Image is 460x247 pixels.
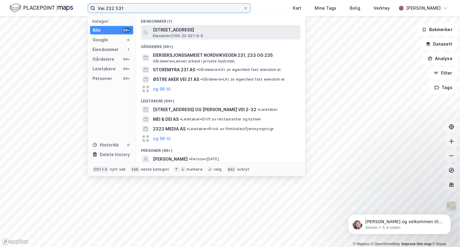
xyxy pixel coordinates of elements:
[353,242,370,246] a: Mapbox
[136,40,305,50] div: Gårdeiere (99+)
[402,242,432,246] a: Improve this map
[258,107,278,112] span: Leietaker
[374,5,390,12] div: Verktøy
[429,67,458,79] button: Filter
[92,36,108,43] div: Google
[136,14,305,25] div: Eiendommer (1)
[136,143,305,154] div: Personer (99+)
[153,106,256,113] span: [STREET_ADDRESS] OG [PERSON_NAME] VEI 2-32
[126,47,131,52] div: 1
[122,66,131,71] div: 99+
[371,242,400,246] a: OpenStreetMap
[92,75,112,82] div: Personer
[153,135,170,142] button: og 96 til
[153,66,195,73] span: STOREMYRA 231 AS
[189,157,219,162] span: Person • [DATE]
[421,38,458,50] button: Datasett
[153,26,298,34] span: [STREET_ADDRESS]
[293,5,301,12] div: Kart
[196,67,282,72] span: Gårdeiere • Utl. av egen/leid fast eiendom el.
[423,53,458,65] button: Analyse
[122,76,131,81] div: 99+
[122,28,131,33] div: 99+
[153,76,199,83] span: ØSTRE AKER VEI 31 AS
[122,57,131,62] div: 99+
[141,167,169,172] div: neste kategori
[196,67,198,72] span: •
[237,167,249,172] div: avbryt
[153,116,179,123] span: MEI & DEI AS
[187,127,274,131] span: Leietaker • Prod. av film/video/fjernsynsprogr.
[406,5,441,12] div: [PERSON_NAME]
[153,52,298,59] span: EIERSEKSJONSSAMEIET NORDVIKVEGEN 231, 233 OG 235
[92,141,119,149] div: Historikk
[153,156,188,163] span: [PERSON_NAME]
[180,117,182,121] span: •
[2,238,28,245] a: Mapbox homepage
[446,201,457,212] img: Z
[315,5,336,12] div: Mine Tags
[153,85,170,93] button: og 96 til
[200,77,286,82] span: Gårdeiere • Utl. av egen/leid fast eiendom el.
[189,157,191,161] span: •
[92,19,133,24] div: Kategori
[95,4,243,13] input: Søk på adresse, matrikkel, gårdeiere, leietakere eller personer
[429,82,458,94] button: Tags
[110,167,126,172] div: nytt søk
[227,166,236,172] div: esc
[339,202,460,244] iframe: Intercom notifications melding
[136,94,305,105] div: Leietakere (99+)
[214,167,222,172] div: velg
[126,143,131,147] div: 0
[131,166,140,172] div: tab
[92,56,114,63] div: Gårdeiere
[153,59,236,64] span: Gårdeiere • Lønnet arbeid i private husholdn.
[92,27,101,34] div: Alle
[153,34,203,38] span: Eiendom • 2100-22-521-0-0
[200,77,202,82] span: •
[180,117,261,122] span: Leietaker • Drift av restauranter og kafeer
[100,151,130,158] div: Delete history
[350,5,360,12] div: Bolig
[92,65,116,72] div: Leietakere
[92,46,119,53] div: Eiendommer
[153,125,186,133] span: 2323 MEDIA AS
[187,127,189,131] span: •
[10,3,73,13] img: logo.f888ab2527a4732fd821a326f86c7f29.svg
[187,167,202,172] div: markere
[417,24,458,36] button: Bokmerker
[258,107,259,112] span: •
[126,37,131,42] div: 0
[92,166,109,172] div: Ctrl + k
